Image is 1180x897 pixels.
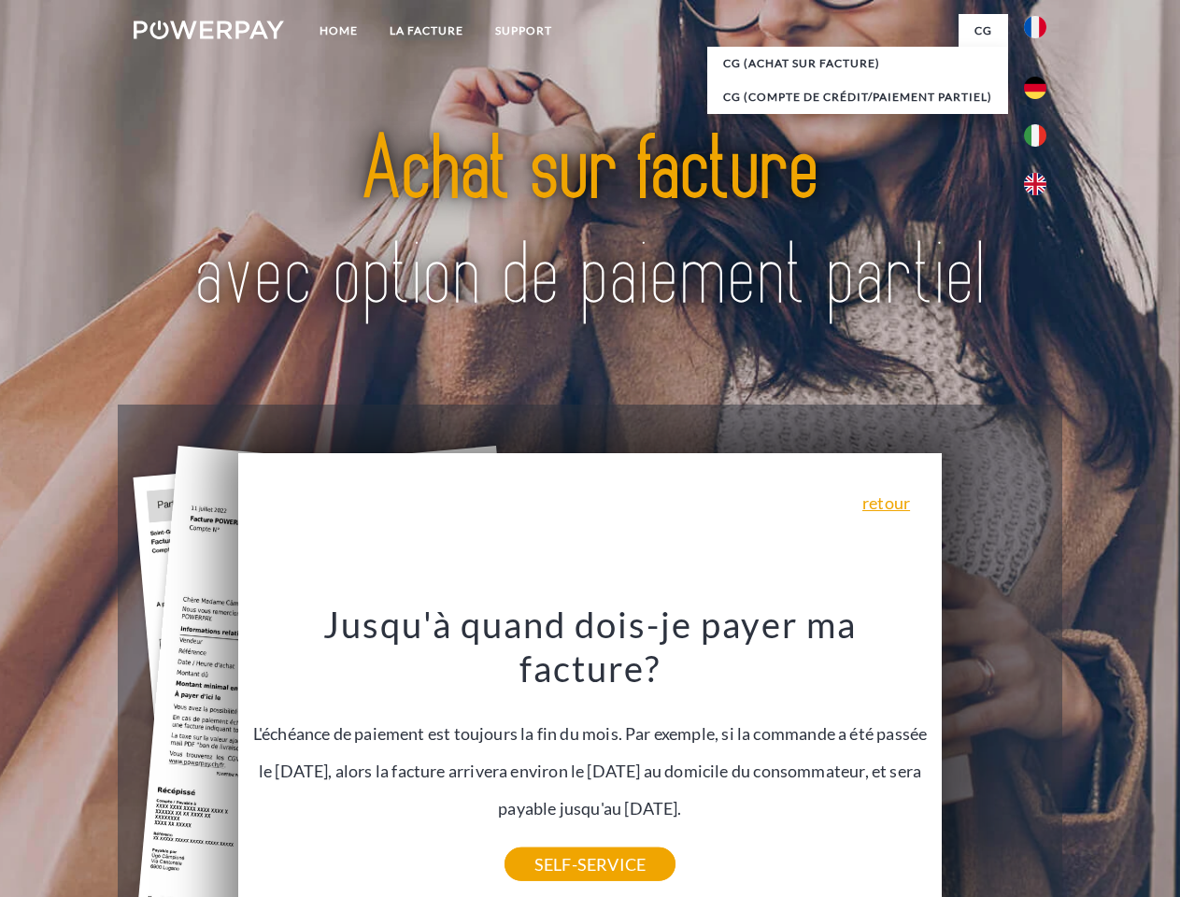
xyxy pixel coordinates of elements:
[249,602,931,691] h3: Jusqu'à quand dois-je payer ma facture?
[707,80,1008,114] a: CG (Compte de crédit/paiement partiel)
[1024,124,1046,147] img: it
[134,21,284,39] img: logo-powerpay-white.svg
[479,14,568,48] a: Support
[304,14,374,48] a: Home
[1024,16,1046,38] img: fr
[1024,173,1046,195] img: en
[505,847,675,881] a: SELF-SERVICE
[178,90,1002,358] img: title-powerpay_fr.svg
[959,14,1008,48] a: CG
[374,14,479,48] a: LA FACTURE
[707,47,1008,80] a: CG (achat sur facture)
[1024,77,1046,99] img: de
[862,494,910,511] a: retour
[249,602,931,864] div: L'échéance de paiement est toujours la fin du mois. Par exemple, si la commande a été passée le [...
